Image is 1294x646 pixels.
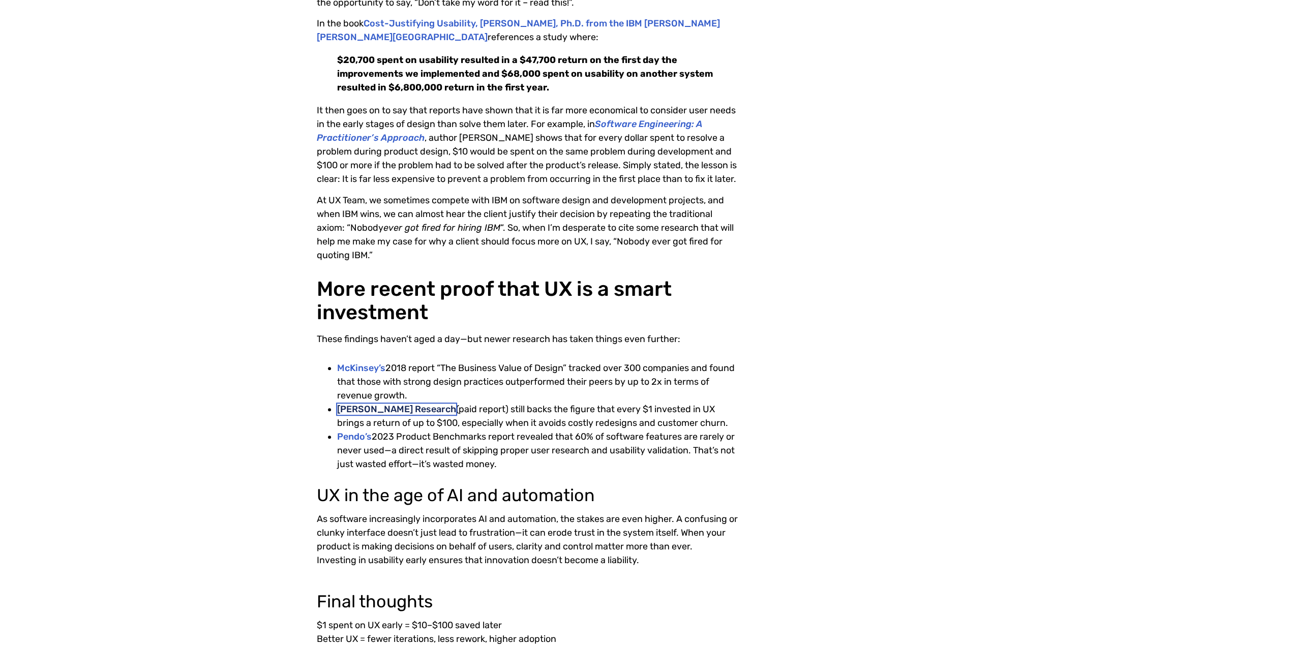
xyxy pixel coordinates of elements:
p: These findings haven’t aged a day—but newer research has taken things even further: [317,332,741,346]
iframe: Chat Widget [1243,597,1294,646]
a: Cost-Justifying Usability, [PERSON_NAME], Ph.D. from the IBM [PERSON_NAME] [PERSON_NAME][GEOGRAPH... [317,18,720,43]
a: McKinsey’s [337,362,385,374]
h3: UX in the age of AI and automation [317,487,741,504]
i: ever got fired [383,222,441,233]
a: Pendo’s [337,431,372,442]
span: , “Nobody ever got fired for quoting IBM.” [317,236,723,261]
p: As software increasingly incorporates AI and automation, the stakes are even higher. A confusing ... [317,512,741,567]
li: (paid report) still backs the figure that every $1 invested in UX brings a return of up to $100, ... [337,403,741,430]
strong: $20,700 spent on usability resulted in a $47,700 return on the first day the improvements we impl... [337,54,713,93]
h3: Final thoughts [317,593,741,610]
p: In the book references a study where: [317,17,741,44]
li: 2018 report “The Business Value of Design” tracked over 300 companies and found that those with s... [337,361,741,403]
em: for hiring IBM [443,222,500,233]
p: It then goes on to say that reports have shown that it is far more economical to consider user ne... [317,104,741,186]
h2: More recent proof that UX is a smart investment [317,278,741,324]
span: Subscribe to UX Team newsletter. [13,141,396,150]
input: Subscribe to UX Team newsletter. [3,143,9,149]
li: 2023 Product Benchmarks report revealed that 60% of software features are rarely or never used—a ... [337,430,741,471]
span: Last Name [200,1,236,9]
p: At UX Team, we sometimes compete with IBM on software design and development projects, and when I... [317,194,741,262]
a: [PERSON_NAME] Research [337,404,456,415]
